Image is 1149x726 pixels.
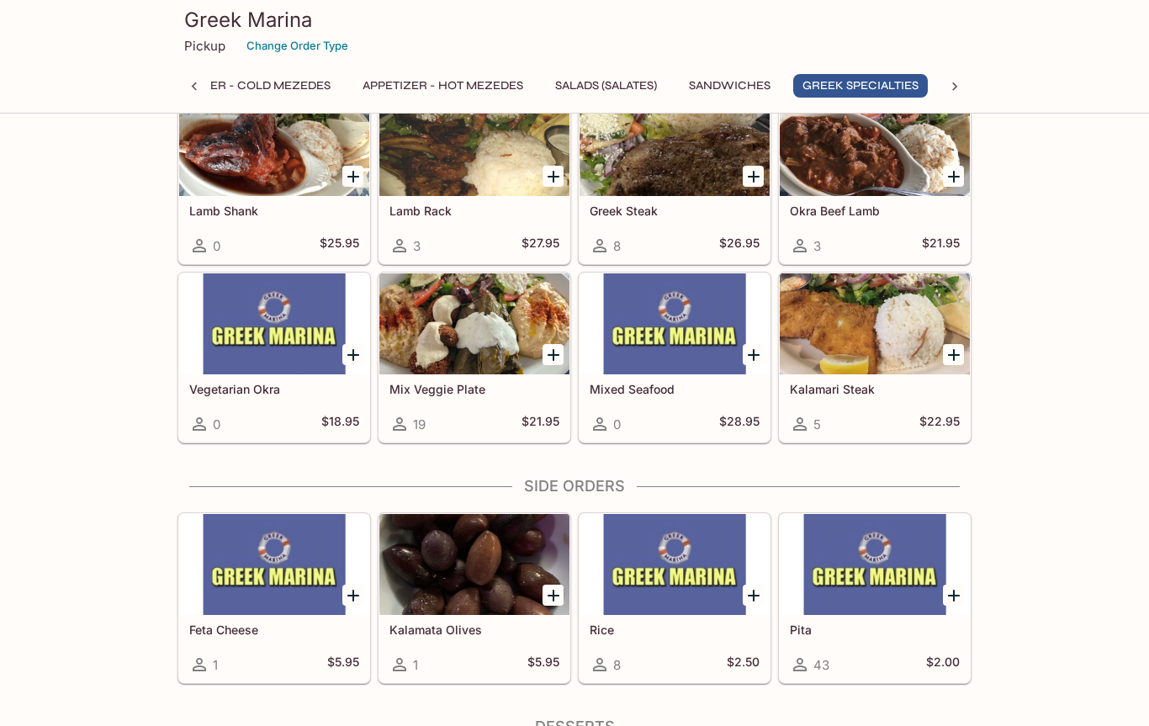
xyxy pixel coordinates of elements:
button: Add Pita [943,585,964,606]
a: Pita43$2.00 [779,513,971,683]
div: Feta Cheese [179,514,369,615]
button: Appetizer - Cold Mezedes [152,74,340,98]
div: Pita [780,514,970,615]
h5: Rice [590,623,760,637]
a: Vegetarian Okra0$18.95 [178,273,370,442]
h5: Mix Veggie Plate [389,382,559,396]
button: Add Greek Steak [743,166,764,187]
div: Okra Beef Lamb [780,95,970,196]
h5: $2.50 [727,654,760,675]
span: 3 [813,238,821,254]
h5: Kalamata Olives [389,623,559,637]
button: Sandwiches [680,74,780,98]
a: Kalamata Olives1$5.95 [379,513,570,683]
span: 43 [813,657,829,673]
h5: Kalamari Steak [790,382,960,396]
h5: Lamb Rack [389,204,559,218]
button: Add Lamb Rack [543,166,564,187]
button: Add Vegetarian Okra [342,344,363,365]
div: Mix Veggie Plate [379,273,569,374]
h5: $5.95 [327,654,359,675]
button: Change Order Type [239,33,356,59]
div: Lamb Rack [379,95,569,196]
div: Vegetarian Okra [179,273,369,374]
h5: $28.95 [719,414,760,434]
h5: $18.95 [321,414,359,434]
button: Appetizer - Hot Mezedes [353,74,532,98]
h5: Pita [790,623,960,637]
h5: $21.95 [522,414,559,434]
h4: Side Orders [177,477,972,495]
h5: $26.95 [719,236,760,256]
span: 1 [413,657,418,673]
span: 1 [213,657,218,673]
div: Kalamari Steak [780,273,970,374]
a: Lamb Rack3$27.95 [379,94,570,264]
span: 3 [413,238,421,254]
h5: Feta Cheese [189,623,359,637]
h5: $5.95 [527,654,559,675]
button: Greek Specialties [793,74,928,98]
h5: $25.95 [320,236,359,256]
a: Kalamari Steak5$22.95 [779,273,971,442]
h5: Okra Beef Lamb [790,204,960,218]
h5: $2.00 [926,654,960,675]
a: Mix Veggie Plate19$21.95 [379,273,570,442]
button: Salads (Salates) [546,74,666,98]
p: Pickup [184,38,225,54]
button: Add Lamb Shank [342,166,363,187]
button: Add Okra Beef Lamb [943,166,964,187]
h3: Greek Marina [184,7,965,33]
h5: Mixed Seafood [590,382,760,396]
button: Add Feta Cheese [342,585,363,606]
div: Greek Steak [580,95,770,196]
span: 0 [213,238,220,254]
button: Add Kalamata Olives [543,585,564,606]
a: Rice8$2.50 [579,513,770,683]
div: Mixed Seafood [580,273,770,374]
span: 19 [413,416,426,432]
h5: Vegetarian Okra [189,382,359,396]
button: Add Mix Veggie Plate [543,344,564,365]
div: Lamb Shank [179,95,369,196]
h5: $22.95 [919,414,960,434]
a: Feta Cheese1$5.95 [178,513,370,683]
span: 5 [813,416,821,432]
button: Add Mixed Seafood [743,344,764,365]
span: 8 [613,657,621,673]
span: 0 [613,416,621,432]
h5: $21.95 [922,236,960,256]
h5: Lamb Shank [189,204,359,218]
a: Greek Steak8$26.95 [579,94,770,264]
div: Kalamata Olives [379,514,569,615]
div: Rice [580,514,770,615]
span: 8 [613,238,621,254]
a: Okra Beef Lamb3$21.95 [779,94,971,264]
a: Lamb Shank0$25.95 [178,94,370,264]
h5: Greek Steak [590,204,760,218]
button: Add Kalamari Steak [943,344,964,365]
span: 0 [213,416,220,432]
button: Add Rice [743,585,764,606]
a: Mixed Seafood0$28.95 [579,273,770,442]
h5: $27.95 [522,236,559,256]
